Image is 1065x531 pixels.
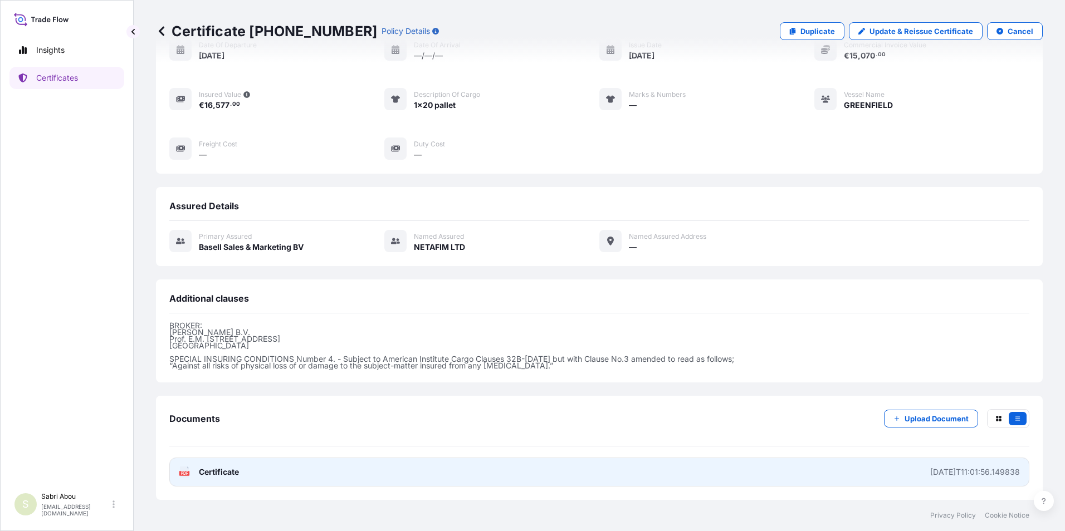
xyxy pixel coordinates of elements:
[414,242,465,253] span: NETAFIM LTD
[884,410,978,427] button: Upload Document
[844,90,885,99] span: Vessel Name
[629,90,686,99] span: Marks & Numbers
[414,232,464,241] span: Named Assured
[199,101,204,109] span: €
[987,22,1043,40] button: Cancel
[930,466,1020,478] div: [DATE]T11:01:56.149838
[36,72,78,83] p: Certificates
[213,101,216,109] span: ,
[780,22,844,40] a: Duplicate
[169,413,220,424] span: Documents
[169,200,239,212] span: Assured Details
[169,322,1029,369] p: BROKER: [PERSON_NAME] B.V. Prof. E.M. [STREET_ADDRESS] [GEOGRAPHIC_DATA] SPECIAL INSURING CONDITI...
[1008,26,1033,37] p: Cancel
[199,466,239,478] span: Certificate
[41,503,110,517] p: [EMAIL_ADDRESS][DOMAIN_NAME]
[849,22,983,40] a: Update & Reissue Certificate
[414,140,445,149] span: Duty Cost
[36,45,65,56] p: Insights
[232,102,240,106] span: 00
[930,511,976,520] a: Privacy Policy
[199,242,304,253] span: Basell Sales & Marketing BV
[199,140,237,149] span: Freight Cost
[9,67,124,89] a: Certificates
[9,39,124,61] a: Insights
[905,413,969,424] p: Upload Document
[869,26,973,37] p: Update & Reissue Certificate
[199,149,207,160] span: —
[414,90,480,99] span: Description of cargo
[199,232,252,241] span: Primary assured
[414,149,422,160] span: —
[800,26,835,37] p: Duplicate
[169,458,1029,486] a: PDFCertificate[DATE]T11:01:56.149838
[204,101,213,109] span: 16
[199,90,241,99] span: Insured Value
[629,232,706,241] span: Named Assured Address
[41,492,110,501] p: Sabri Abou
[629,100,637,111] span: —
[985,511,1029,520] a: Cookie Notice
[230,102,232,106] span: .
[156,22,377,40] p: Certificate [PHONE_NUMBER]
[382,26,430,37] p: Policy Details
[844,100,893,111] span: GREENFIELD
[181,471,188,475] text: PDF
[22,499,29,510] span: S
[414,100,456,111] span: 1x20 pallet
[629,242,637,253] span: —
[169,293,249,304] span: Additional clauses
[216,101,229,109] span: 577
